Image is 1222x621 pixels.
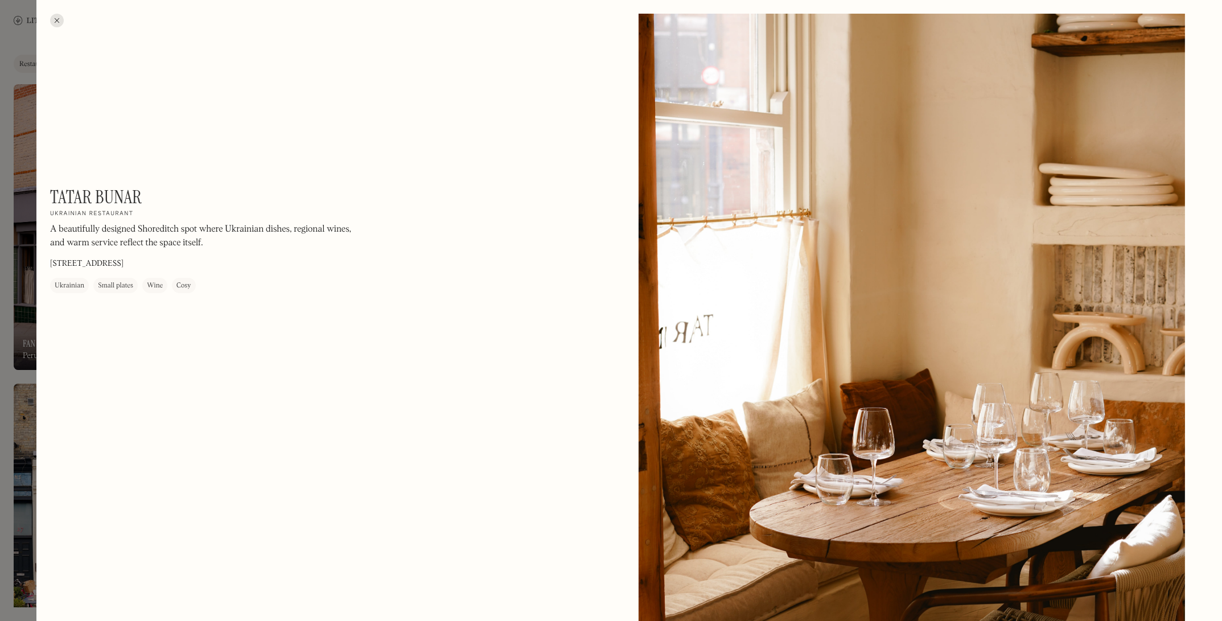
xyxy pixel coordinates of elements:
[98,281,133,292] div: Small plates
[176,281,191,292] div: Cosy
[50,223,357,250] p: A beautifully designed Shoreditch spot where Ukrainian dishes, regional wines, and warm service r...
[50,211,134,219] h2: Ukrainian restaurant
[147,281,163,292] div: Wine
[50,186,142,208] h1: Tatar Bunar
[55,281,84,292] div: Ukrainian
[50,258,124,270] p: [STREET_ADDRESS]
